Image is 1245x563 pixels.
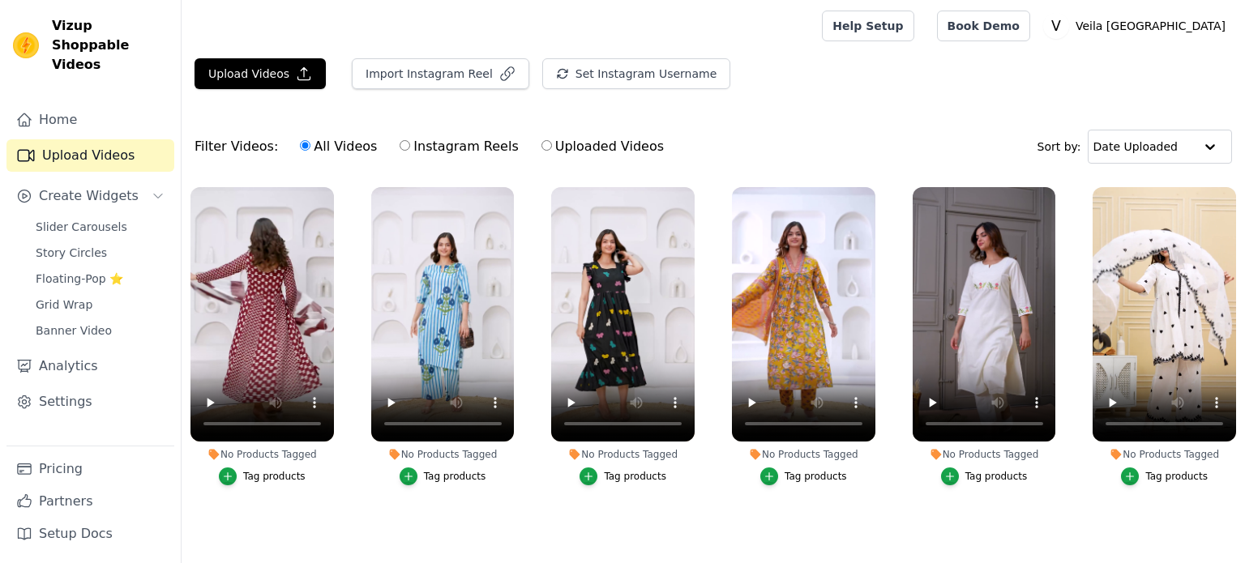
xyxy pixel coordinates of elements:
[822,11,913,41] a: Help Setup
[36,296,92,313] span: Grid Wrap
[941,467,1028,485] button: Tag products
[13,32,39,58] img: Vizup
[299,136,378,157] label: All Videos
[1093,448,1236,461] div: No Products Tagged
[913,448,1056,461] div: No Products Tagged
[542,58,730,89] button: Set Instagram Username
[243,470,306,483] div: Tag products
[1037,130,1233,164] div: Sort by:
[352,58,529,89] button: Import Instagram Reel
[400,467,486,485] button: Tag products
[26,293,174,316] a: Grid Wrap
[6,104,174,136] a: Home
[219,467,306,485] button: Tag products
[1121,467,1208,485] button: Tag products
[6,139,174,172] a: Upload Videos
[580,467,666,485] button: Tag products
[1069,11,1232,41] p: Veila [GEOGRAPHIC_DATA]
[39,186,139,206] span: Create Widgets
[36,219,127,235] span: Slider Carousels
[965,470,1028,483] div: Tag products
[1043,11,1232,41] button: V Veila [GEOGRAPHIC_DATA]
[195,128,673,165] div: Filter Videos:
[551,448,695,461] div: No Products Tagged
[26,241,174,264] a: Story Circles
[6,453,174,485] a: Pricing
[300,140,310,151] input: All Videos
[424,470,486,483] div: Tag products
[195,58,326,89] button: Upload Videos
[26,319,174,342] a: Banner Video
[541,136,665,157] label: Uploaded Videos
[1145,470,1208,483] div: Tag products
[937,11,1030,41] a: Book Demo
[785,470,847,483] div: Tag products
[36,322,112,339] span: Banner Video
[6,180,174,212] button: Create Widgets
[732,448,875,461] div: No Products Tagged
[604,470,666,483] div: Tag products
[36,271,123,287] span: Floating-Pop ⭐
[26,215,174,238] a: Slider Carousels
[6,485,174,518] a: Partners
[399,136,519,157] label: Instagram Reels
[371,448,515,461] div: No Products Tagged
[400,140,410,151] input: Instagram Reels
[6,518,174,550] a: Setup Docs
[6,350,174,382] a: Analytics
[6,386,174,418] a: Settings
[190,448,334,461] div: No Products Tagged
[26,267,174,290] a: Floating-Pop ⭐
[760,467,847,485] button: Tag products
[541,140,552,151] input: Uploaded Videos
[36,245,107,261] span: Story Circles
[1051,18,1061,34] text: V
[52,16,168,75] span: Vizup Shoppable Videos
